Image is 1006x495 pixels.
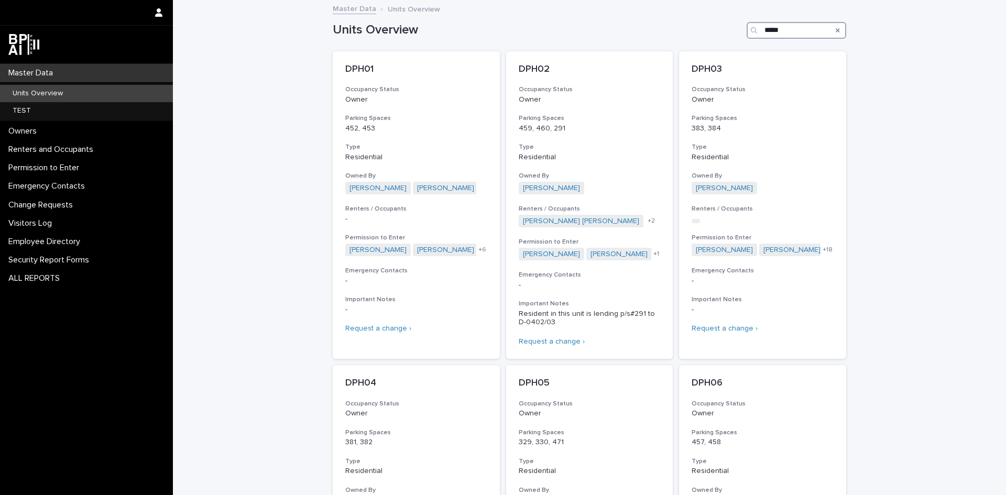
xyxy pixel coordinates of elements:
a: Master Data [333,2,376,14]
p: 383, 384 [692,124,834,133]
h3: Owned By [519,172,661,180]
h3: Type [345,143,487,151]
p: Emergency Contacts [4,181,93,191]
p: DPH01 [345,64,487,75]
h3: Parking Spaces [692,428,834,437]
h3: Owned By [519,486,661,494]
p: DPH03 [692,64,834,75]
p: ALL REPORTS [4,273,68,283]
p: Residential [345,153,487,162]
h3: Permission to Enter [692,234,834,242]
h3: Renters / Occupants [692,205,834,213]
h3: Owned By [692,486,834,494]
p: Units Overview [4,89,71,98]
p: - [345,277,487,285]
a: [PERSON_NAME] [417,184,474,193]
h3: Owned By [345,172,487,180]
a: Request a change › [519,338,585,345]
h3: Important Notes [519,300,661,308]
h3: Emergency Contacts [345,267,487,275]
p: Owners [4,126,45,136]
h3: Type [692,143,834,151]
p: Owner [519,95,661,104]
h3: Permission to Enter [345,234,487,242]
p: Employee Directory [4,237,89,247]
p: DPH04 [345,378,487,389]
h3: Renters / Occupants [345,205,487,213]
a: Request a change › [692,325,758,332]
h3: Type [519,143,661,151]
p: 459, 460, 291 [519,124,661,133]
h3: Parking Spaces [345,428,487,437]
a: [PERSON_NAME] [696,246,753,255]
p: - [692,305,834,314]
h3: Renters / Occupants [519,205,661,213]
a: [PERSON_NAME] [591,250,648,259]
p: - [345,215,487,224]
span: + 6 [478,247,486,253]
h3: Occupancy Status [692,85,834,94]
h3: Occupancy Status [345,85,487,94]
a: [PERSON_NAME] [696,184,753,193]
p: Owner [692,95,834,104]
p: 329, 330, 471 [519,438,661,447]
a: DPH01Occupancy StatusOwnerParking Spaces452, 453TypeResidentialOwned By[PERSON_NAME] [PERSON_NAME... [333,51,500,359]
h3: Permission to Enter [519,238,661,246]
p: Units Overview [388,3,440,14]
p: 452, 453 [345,124,487,133]
input: Search [747,22,846,39]
h3: Parking Spaces [692,114,834,123]
p: Residential [345,467,487,476]
a: Request a change › [345,325,411,332]
p: - [519,281,661,290]
img: dwgmcNfxSF6WIOOXiGgu [8,34,39,55]
a: DPH02Occupancy StatusOwnerParking Spaces459, 460, 291TypeResidentialOwned By[PERSON_NAME] Renters... [506,51,673,359]
h3: Occupancy Status [519,400,661,408]
p: DPH06 [692,378,834,389]
h3: Parking Spaces [519,428,661,437]
a: [PERSON_NAME] [417,246,474,255]
p: Residential [519,153,661,162]
span: + 1 [653,251,659,257]
p: TEST [4,106,39,115]
h3: Type [519,457,661,466]
a: [PERSON_NAME] [763,246,821,255]
h3: Occupancy Status [519,85,661,94]
p: Owner [519,409,661,418]
a: DPH03Occupancy StatusOwnerParking Spaces383, 384TypeResidentialOwned By[PERSON_NAME] Renters / Oc... [679,51,846,359]
h3: Emergency Contacts [519,271,661,279]
p: Master Data [4,68,61,78]
p: Residential [692,153,834,162]
h3: Important Notes [692,295,834,304]
p: - [692,277,834,285]
p: Residential [519,467,661,476]
p: Visitors Log [4,218,60,228]
p: Permission to Enter [4,163,88,173]
a: [PERSON_NAME] [349,184,407,193]
h3: Owned By [345,486,487,494]
h3: Parking Spaces [519,114,661,123]
p: - [345,305,487,314]
p: 457, 458 [692,438,834,447]
p: Change Requests [4,200,81,210]
p: Owner [345,95,487,104]
span: + 18 [823,247,833,253]
h3: Important Notes [345,295,487,304]
a: [PERSON_NAME] [523,184,580,193]
p: Security Report Forms [4,255,97,265]
p: Residential [692,467,834,476]
h3: Type [692,457,834,466]
a: [PERSON_NAME] [PERSON_NAME] [523,217,639,226]
h1: Units Overview [333,23,742,38]
p: Owner [345,409,487,418]
p: Resident in this unit is lending p/s#291 to D-0402/03. [519,310,661,327]
a: [PERSON_NAME] [523,250,580,259]
h3: Occupancy Status [692,400,834,408]
a: [PERSON_NAME] [349,246,407,255]
h3: Occupancy Status [345,400,487,408]
p: 381, 382 [345,438,487,447]
span: + 2 [648,218,655,224]
p: Owner [692,409,834,418]
h3: Parking Spaces [345,114,487,123]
